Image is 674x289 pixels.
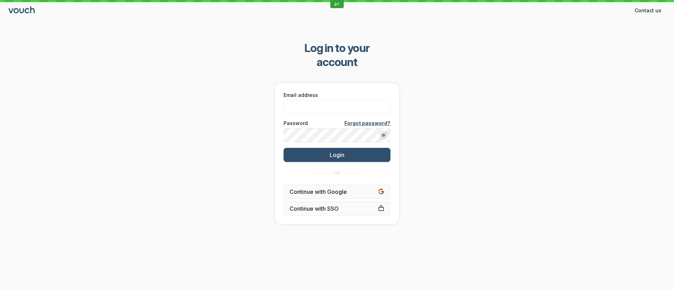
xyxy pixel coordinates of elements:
[635,7,661,14] span: Contact us
[630,5,666,16] button: Contact us
[285,41,390,69] span: Log in to your account
[284,202,390,216] a: Continue with SSO
[8,8,36,14] a: Go to sign in
[334,170,340,176] span: OR
[284,185,390,199] button: Continue with Google
[379,131,388,139] button: Show password
[284,92,318,99] span: Email address
[290,205,384,212] span: Continue with SSO
[284,120,308,127] span: Password
[330,151,344,158] span: Login
[290,188,384,195] span: Continue with Google
[344,120,390,127] a: Forgot password?
[284,148,390,162] button: Login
